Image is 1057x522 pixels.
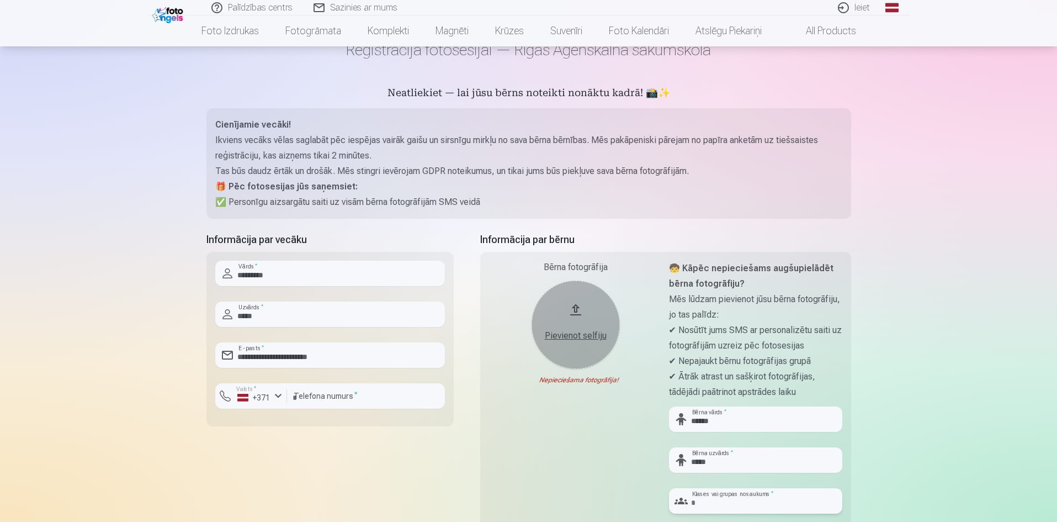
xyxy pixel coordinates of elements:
div: Bērna fotogrāfija [489,261,662,274]
a: Komplekti [354,15,422,46]
div: Nepieciešama fotogrāfija! [489,376,662,384]
div: Pievienot selfiju [543,329,609,342]
strong: 🎁 Pēc fotosesijas jūs saņemsiet: [215,181,358,192]
h5: Neatliekiet — lai jūsu bērns noteikti nonāktu kadrā! 📸✨ [206,86,851,102]
strong: 🧒 Kāpēc nepieciešams augšupielādēt bērna fotogrāfiju? [669,263,833,289]
h1: Reģistrācija fotosesijai — Rīgas Āgenskalna sākumskola [206,40,851,60]
a: Fotogrāmata [272,15,354,46]
p: ✅ Personīgu aizsargātu saiti uz visām bērna fotogrāfijām SMS veidā [215,194,842,210]
p: ✔ Nosūtīt jums SMS ar personalizētu saiti uz fotogrāfijām uzreiz pēc fotosesijas [669,323,842,354]
a: Magnēti [422,15,482,46]
a: All products [775,15,869,46]
p: Tas būs daudz ērtāk un drošāk. Mēs stingri ievērojam GDPR noteikumus, un tikai jums būs piekļuve ... [215,164,842,179]
a: Atslēgu piekariņi [682,15,775,46]
button: Pievienot selfiju [532,281,620,369]
p: Ikviens vecāks vēlas saglabāt pēc iespējas vairāk gaišu un sirsnīgu mirkļu no sava bērna bērnības... [215,133,842,164]
h5: Informācija par bērnu [480,232,851,247]
p: ✔ Nepajaukt bērnu fotogrāfijas grupā [669,354,842,369]
a: Foto kalendāri [596,15,682,46]
button: Valsts*+371 [215,383,287,409]
div: +371 [237,392,270,403]
p: ✔ Ātrāk atrast un sašķirot fotogrāfijas, tādējādi paātrinot apstrādes laiku [669,369,842,400]
h5: Informācija par vecāku [206,232,454,247]
strong: Cienījamie vecāki! [215,119,291,130]
a: Suvenīri [537,15,596,46]
p: Mēs lūdzam pievienot jūsu bērna fotogrāfiju, jo tas palīdz: [669,292,842,323]
label: Valsts [233,385,260,393]
img: /fa1 [152,4,186,23]
a: Foto izdrukas [188,15,272,46]
a: Krūzes [482,15,537,46]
